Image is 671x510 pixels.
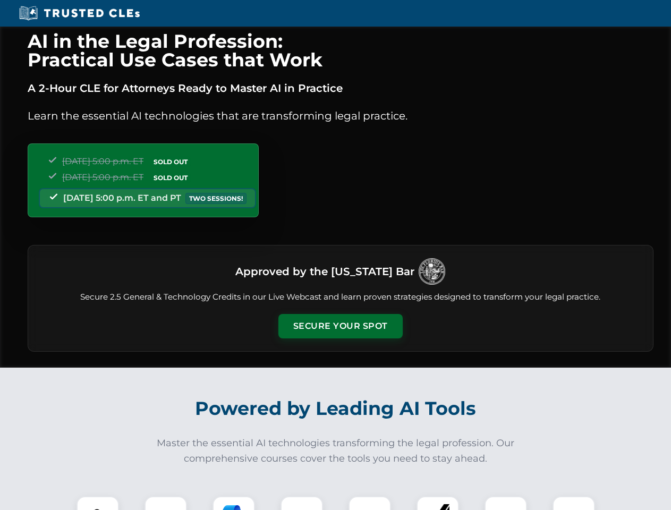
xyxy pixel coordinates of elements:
span: SOLD OUT [150,156,191,167]
span: SOLD OUT [150,172,191,183]
span: [DATE] 5:00 p.m. ET [62,172,143,182]
span: [DATE] 5:00 p.m. ET [62,156,143,166]
img: Logo [419,258,445,285]
p: A 2-Hour CLE for Attorneys Ready to Master AI in Practice [28,80,653,97]
button: Secure Your Spot [278,314,403,338]
h1: AI in the Legal Profession: Practical Use Cases that Work [28,32,653,69]
h3: Approved by the [US_STATE] Bar [235,262,414,281]
p: Secure 2.5 General & Technology Credits in our Live Webcast and learn proven strategies designed ... [41,291,640,303]
h2: Powered by Leading AI Tools [41,390,630,427]
p: Master the essential AI technologies transforming the legal profession. Our comprehensive courses... [150,436,522,466]
img: Trusted CLEs [16,5,143,21]
p: Learn the essential AI technologies that are transforming legal practice. [28,107,653,124]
